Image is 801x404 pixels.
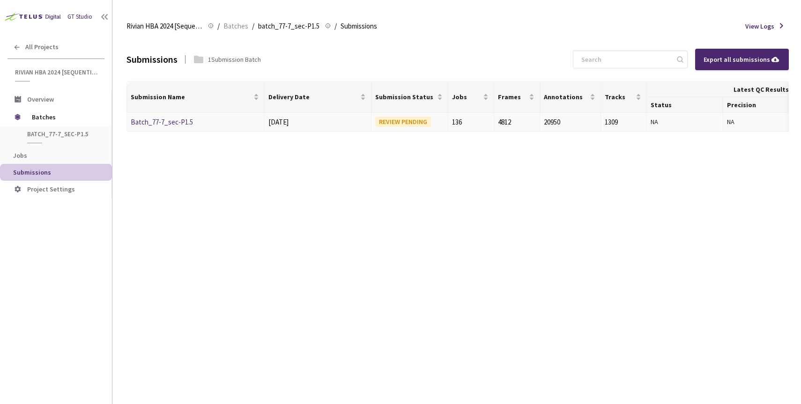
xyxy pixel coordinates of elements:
[605,93,634,101] span: Tracks
[651,117,719,127] div: NA
[334,21,337,32] li: /
[268,93,359,101] span: Delivery Date
[268,117,368,128] div: [DATE]
[540,82,601,113] th: Annotations
[371,82,448,113] th: Submission Status
[601,82,647,113] th: Tracks
[13,151,27,160] span: Jobs
[27,95,54,103] span: Overview
[375,93,435,101] span: Submission Status
[131,93,252,101] span: Submission Name
[25,43,59,51] span: All Projects
[452,117,490,128] div: 136
[704,54,780,65] div: Export all submissions
[341,21,377,32] span: Submissions
[745,21,774,31] span: View Logs
[647,97,723,113] th: Status
[217,21,220,32] li: /
[576,51,675,68] input: Search
[27,130,96,138] span: batch_77-7_sec-P1.5
[223,21,248,32] span: Batches
[15,68,99,76] span: Rivian HBA 2024 [Sequential]
[605,117,643,128] div: 1309
[13,168,51,176] span: Submissions
[126,21,202,32] span: Rivian HBA 2024 [Sequential]
[67,12,92,22] div: GT Studio
[222,21,250,31] a: Batches
[452,93,481,101] span: Jobs
[375,117,431,127] div: REVIEW PENDING
[498,93,527,101] span: Frames
[448,82,494,113] th: Jobs
[544,93,588,101] span: Annotations
[723,97,800,113] th: Precision
[258,21,319,32] span: batch_77-7_sec-P1.5
[131,118,193,126] a: Batch_77-7_sec-P1.5
[544,117,597,128] div: 20950
[265,82,372,113] th: Delivery Date
[126,52,178,66] div: Submissions
[494,82,540,113] th: Frames
[27,185,75,193] span: Project Settings
[127,82,265,113] th: Submission Name
[727,117,795,127] div: NA
[32,108,96,126] span: Batches
[498,117,536,128] div: 4812
[208,54,261,65] div: 1 Submission Batch
[252,21,254,32] li: /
